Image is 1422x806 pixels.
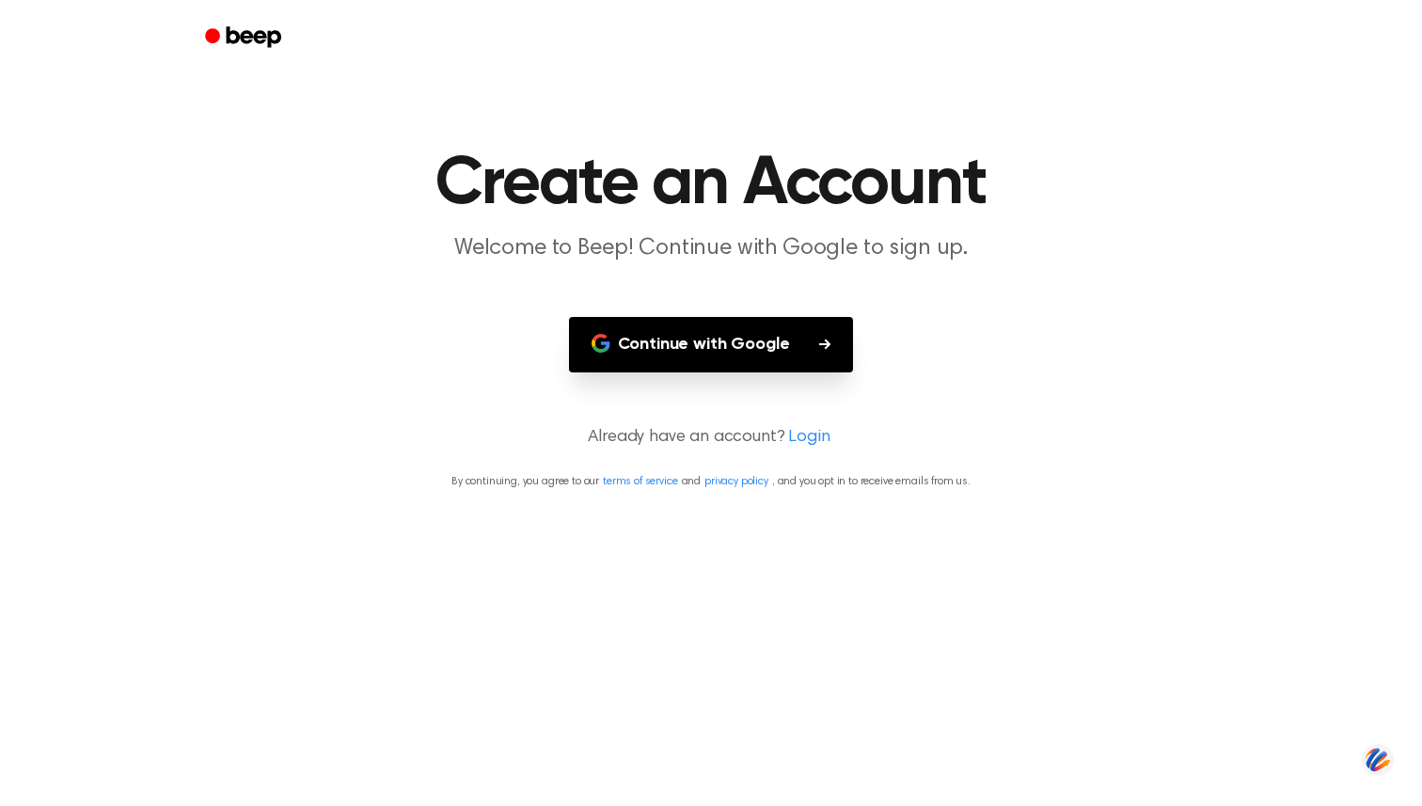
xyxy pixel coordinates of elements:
[229,150,1193,218] h1: Create an Account
[704,476,768,487] a: privacy policy
[350,233,1072,264] p: Welcome to Beep! Continue with Google to sign up.
[603,476,677,487] a: terms of service
[1362,743,1394,778] img: svg+xml;base64,PHN2ZyB3aWR0aD0iNDQiIGhlaWdodD0iNDQiIHZpZXdCb3g9IjAgMCA0NCA0NCIgZmlsbD0ibm9uZSIgeG...
[788,425,829,450] a: Login
[23,473,1399,490] p: By continuing, you agree to our and , and you opt in to receive emails from us.
[192,20,298,56] a: Beep
[23,425,1399,450] p: Already have an account?
[569,317,854,372] button: Continue with Google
